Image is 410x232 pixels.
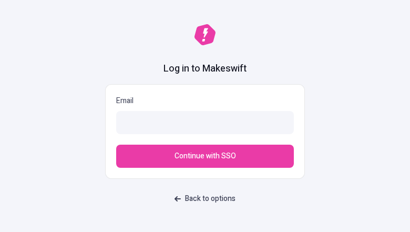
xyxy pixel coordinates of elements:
p: Email [116,95,294,107]
input: Email [116,111,294,134]
h1: Log in to Makeswift [163,62,247,76]
span: Continue with SSO [175,150,236,162]
a: Back to options [168,189,242,208]
button: Continue with SSO [116,145,294,168]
